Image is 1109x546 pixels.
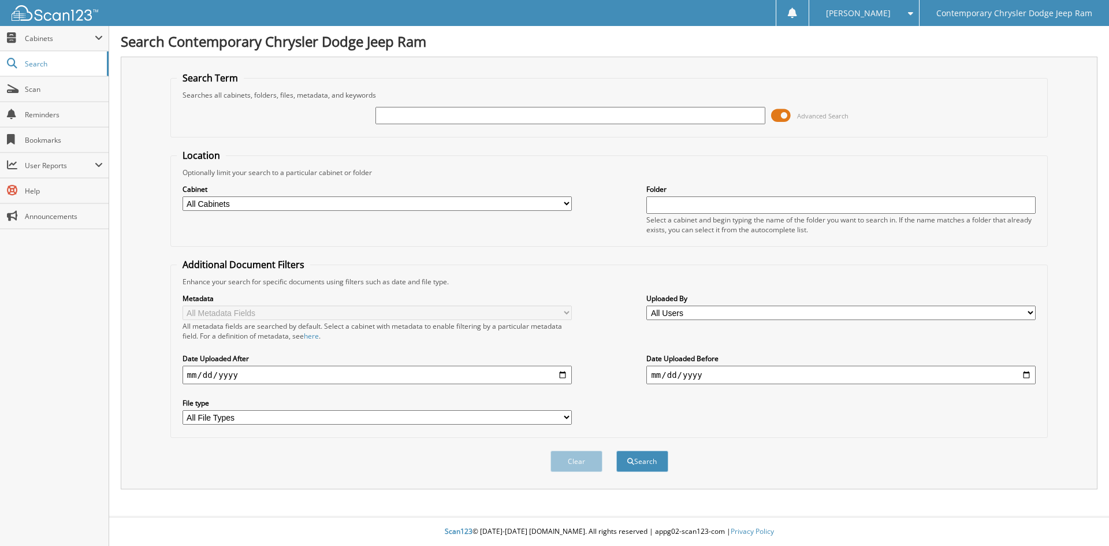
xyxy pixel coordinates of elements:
[25,34,95,43] span: Cabinets
[183,366,572,384] input: start
[183,354,572,363] label: Date Uploaded After
[25,161,95,170] span: User Reports
[25,211,103,221] span: Announcements
[616,451,668,472] button: Search
[731,526,774,536] a: Privacy Policy
[25,59,101,69] span: Search
[25,135,103,145] span: Bookmarks
[25,84,103,94] span: Scan
[183,321,572,341] div: All metadata fields are searched by default. Select a cabinet with metadata to enable filtering b...
[183,398,572,408] label: File type
[445,526,472,536] span: Scan123
[936,10,1092,17] span: Contemporary Chrysler Dodge Jeep Ram
[183,294,572,303] label: Metadata
[177,168,1042,177] div: Optionally limit your search to a particular cabinet or folder
[826,10,891,17] span: [PERSON_NAME]
[25,186,103,196] span: Help
[177,90,1042,100] div: Searches all cabinets, folders, files, metadata, and keywords
[646,294,1036,303] label: Uploaded By
[646,184,1036,194] label: Folder
[177,277,1042,287] div: Enhance your search for specific documents using filters such as date and file type.
[304,331,319,341] a: here
[177,72,244,84] legend: Search Term
[646,366,1036,384] input: end
[177,258,310,271] legend: Additional Document Filters
[646,215,1036,235] div: Select a cabinet and begin typing the name of the folder you want to search in. If the name match...
[646,354,1036,363] label: Date Uploaded Before
[25,110,103,120] span: Reminders
[797,112,849,120] span: Advanced Search
[109,518,1109,546] div: © [DATE]-[DATE] [DOMAIN_NAME]. All rights reserved | appg02-scan123-com |
[183,184,572,194] label: Cabinet
[121,32,1097,51] h1: Search Contemporary Chrysler Dodge Jeep Ram
[177,149,226,162] legend: Location
[550,451,602,472] button: Clear
[12,5,98,21] img: scan123-logo-white.svg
